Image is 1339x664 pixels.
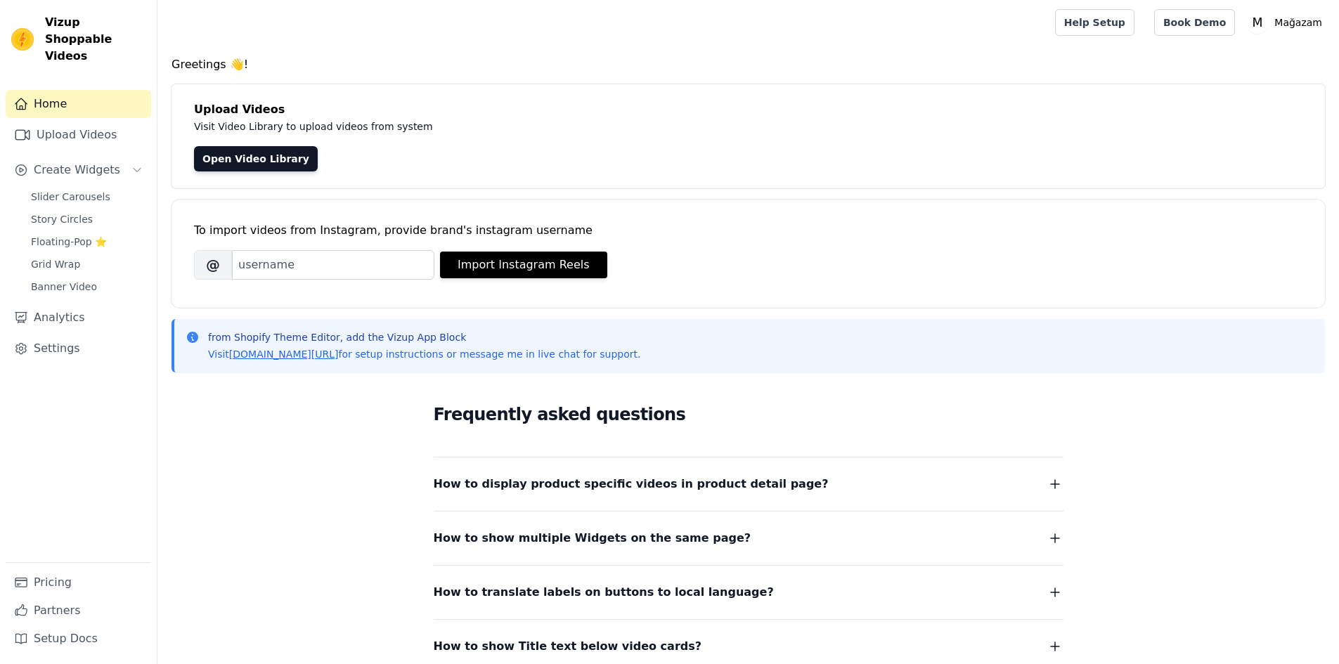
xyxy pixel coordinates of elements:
span: Floating-Pop ⭐ [31,235,107,249]
a: Help Setup [1055,9,1134,36]
p: Visit for setup instructions or message me in live chat for support. [208,347,640,361]
p: from Shopify Theme Editor, add the Vizup App Block [208,330,640,344]
span: Story Circles [31,212,93,226]
button: How to show Title text below video cards? [434,637,1063,656]
h2: Frequently asked questions [434,401,1063,429]
a: Setup Docs [6,625,151,653]
div: To import videos from Instagram, provide brand's instagram username [194,222,1302,239]
a: Grid Wrap [22,254,151,274]
input: username [232,250,434,280]
span: Vizup Shoppable Videos [45,14,145,65]
a: Floating-Pop ⭐ [22,232,151,252]
p: Visit Video Library to upload videos from system [194,118,824,135]
a: Partners [6,597,151,625]
a: Story Circles [22,209,151,229]
span: How to translate labels on buttons to local language? [434,582,774,602]
a: Banner Video [22,277,151,297]
a: Slider Carousels [22,187,151,207]
a: [DOMAIN_NAME][URL] [229,349,339,360]
button: Create Widgets [6,156,151,184]
a: Pricing [6,568,151,597]
h4: Greetings 👋! [172,56,1325,73]
span: How to show multiple Widgets on the same page? [434,528,751,548]
span: @ [194,250,232,280]
img: Vizup [11,28,34,51]
button: How to show multiple Widgets on the same page? [434,528,1063,548]
span: How to show Title text below video cards? [434,637,702,656]
h4: Upload Videos [194,101,1302,118]
a: Open Video Library [194,146,318,171]
text: M [1253,15,1263,30]
span: Create Widgets [34,162,120,178]
p: Mağazam [1269,10,1328,35]
a: Upload Videos [6,121,151,149]
a: Settings [6,334,151,363]
a: Home [6,90,151,118]
span: Slider Carousels [31,190,110,204]
span: How to display product specific videos in product detail page? [434,474,829,494]
button: How to translate labels on buttons to local language? [434,582,1063,602]
button: M Mağazam [1246,10,1328,35]
a: Book Demo [1154,9,1235,36]
span: Banner Video [31,280,97,294]
button: How to display product specific videos in product detail page? [434,474,1063,494]
a: Analytics [6,304,151,332]
button: Import Instagram Reels [440,252,607,278]
span: Grid Wrap [31,257,80,271]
